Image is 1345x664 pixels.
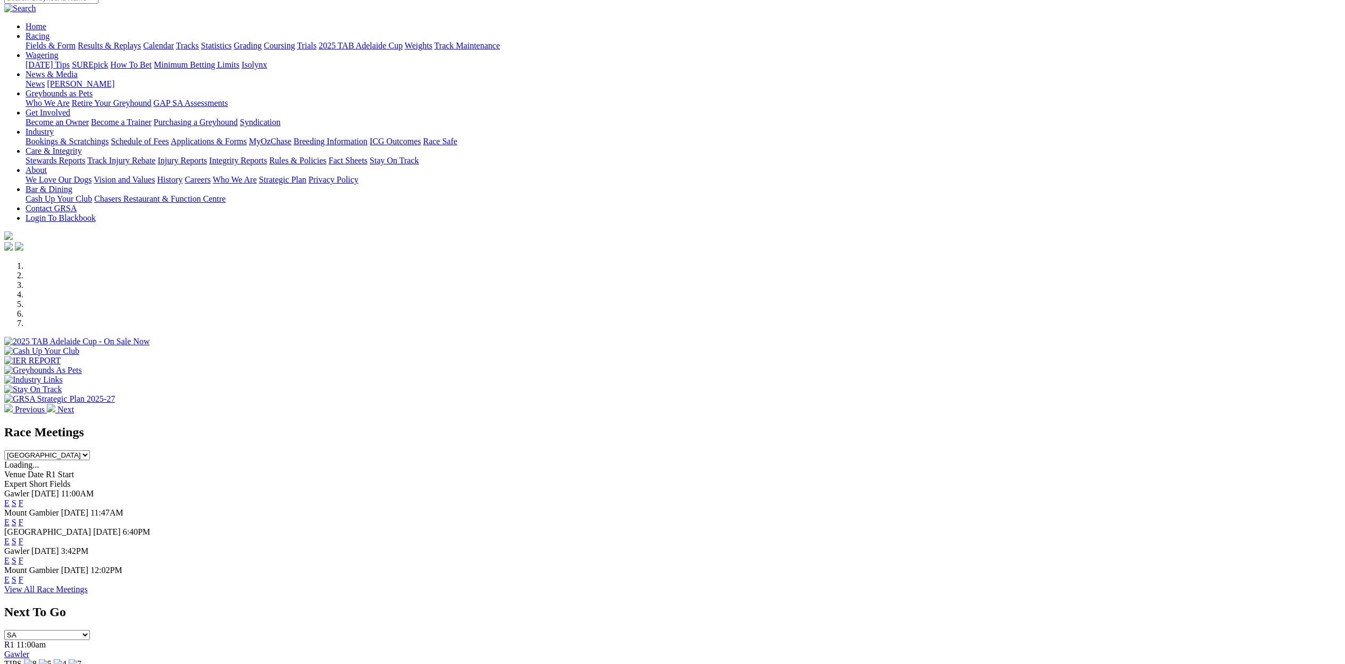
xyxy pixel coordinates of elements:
[72,60,108,69] a: SUREpick
[4,356,61,366] img: IER REPORT
[90,508,123,517] span: 11:47AM
[423,137,457,146] a: Race Safe
[26,137,108,146] a: Bookings & Scratchings
[26,31,49,40] a: Racing
[4,394,115,404] img: GRSA Strategic Plan 2025-27
[4,404,13,412] img: chevron-left-pager-white.svg
[19,499,23,508] a: F
[46,470,74,479] span: R1 Start
[143,41,174,50] a: Calendar
[26,60,70,69] a: [DATE] Tips
[12,499,16,508] a: S
[319,41,403,50] a: 2025 TAB Adelaide Cup
[154,118,238,127] a: Purchasing a Greyhound
[111,137,169,146] a: Schedule of Fees
[111,60,152,69] a: How To Bet
[19,556,23,565] a: F
[31,489,59,498] span: [DATE]
[4,242,13,251] img: facebook.svg
[26,127,54,136] a: Industry
[294,137,367,146] a: Breeding Information
[405,41,432,50] a: Weights
[4,585,88,594] a: View All Race Meetings
[26,194,92,203] a: Cash Up Your Club
[4,650,29,659] a: Gawler
[26,213,96,222] a: Login To Blackbook
[171,137,247,146] a: Applications & Forms
[157,156,207,165] a: Injury Reports
[26,175,91,184] a: We Love Our Dogs
[269,156,327,165] a: Rules & Policies
[61,489,94,498] span: 11:00AM
[329,156,367,165] a: Fact Sheets
[15,405,45,414] span: Previous
[12,537,16,546] a: S
[93,527,121,536] span: [DATE]
[72,98,152,107] a: Retire Your Greyhound
[213,175,257,184] a: Who We Are
[87,156,155,165] a: Track Injury Rebate
[4,4,36,13] img: Search
[4,425,1341,439] h2: Race Meetings
[4,479,27,488] span: Expert
[19,537,23,546] a: F
[26,118,1341,127] div: Get Involved
[201,41,232,50] a: Statistics
[4,518,10,527] a: E
[264,41,295,50] a: Coursing
[57,405,74,414] span: Next
[308,175,358,184] a: Privacy Policy
[61,508,89,517] span: [DATE]
[249,137,291,146] a: MyOzChase
[26,175,1341,185] div: About
[26,79,45,88] a: News
[19,518,23,527] a: F
[4,346,79,356] img: Cash Up Your Club
[19,575,23,584] a: F
[157,175,182,184] a: History
[370,156,419,165] a: Stay On Track
[4,640,14,649] span: R1
[4,508,59,517] span: Mount Gambier
[26,79,1341,89] div: News & Media
[370,137,421,146] a: ICG Outcomes
[26,137,1341,146] div: Industry
[78,41,141,50] a: Results & Replays
[90,566,122,575] span: 12:02PM
[94,194,225,203] a: Chasers Restaurant & Function Centre
[26,89,93,98] a: Greyhounds as Pets
[12,518,16,527] a: S
[4,375,63,385] img: Industry Links
[26,165,47,175] a: About
[47,405,74,414] a: Next
[4,499,10,508] a: E
[185,175,211,184] a: Careers
[4,575,10,584] a: E
[4,556,10,565] a: E
[176,41,199,50] a: Tracks
[4,405,47,414] a: Previous
[26,204,77,213] a: Contact GRSA
[4,566,59,575] span: Mount Gambier
[26,41,76,50] a: Fields & Form
[4,489,29,498] span: Gawler
[234,41,262,50] a: Grading
[26,41,1341,51] div: Racing
[4,385,62,394] img: Stay On Track
[297,41,316,50] a: Trials
[4,460,39,469] span: Loading...
[259,175,306,184] a: Strategic Plan
[28,470,44,479] span: Date
[26,60,1341,70] div: Wagering
[91,118,152,127] a: Become a Trainer
[241,60,267,69] a: Isolynx
[49,479,70,488] span: Fields
[123,527,151,536] span: 6:40PM
[4,527,91,536] span: [GEOGRAPHIC_DATA]
[47,79,114,88] a: [PERSON_NAME]
[12,556,16,565] a: S
[26,98,70,107] a: Who We Are
[4,605,1341,619] h2: Next To Go
[12,575,16,584] a: S
[4,231,13,240] img: logo-grsa-white.png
